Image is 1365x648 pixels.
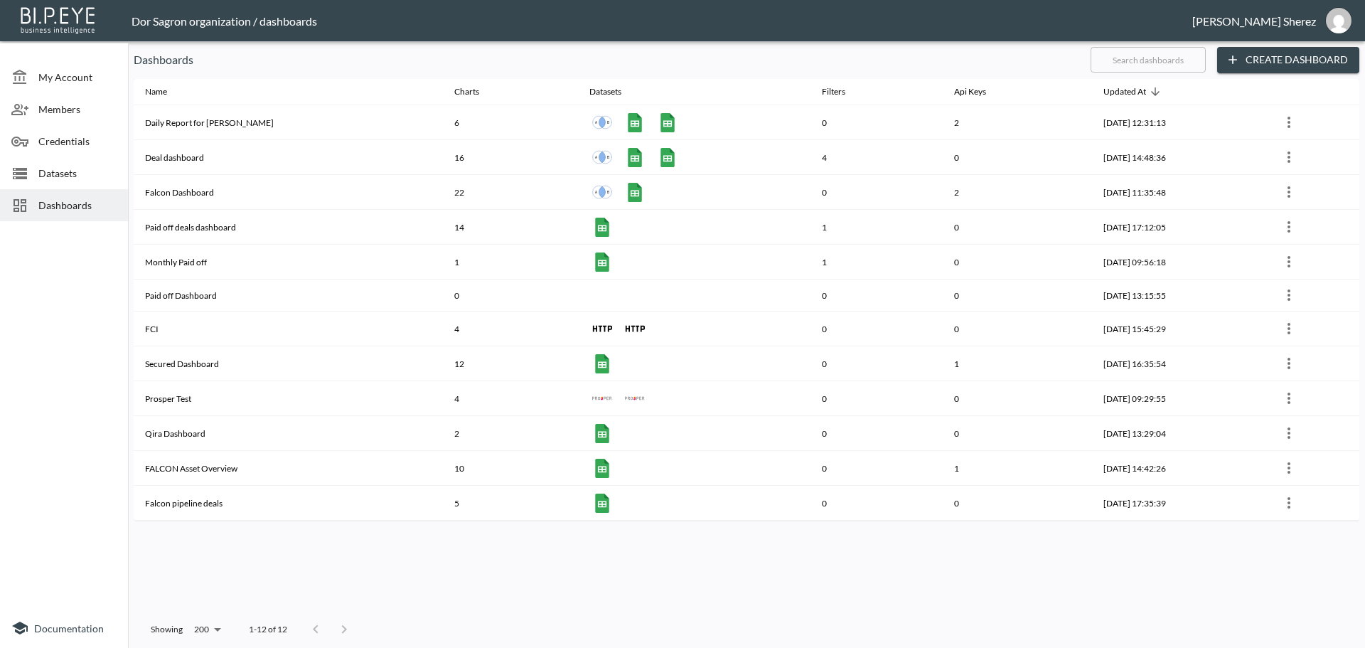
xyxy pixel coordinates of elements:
[589,351,615,376] a: SBL
[810,210,943,245] th: 1
[1266,416,1359,451] th: {"type":{"isMobxInjector":true,"displayName":"inject-with-userStore-stripeStore-dashboardsStore(O...
[810,175,943,210] th: 0
[134,175,443,210] th: Falcon Dashboard
[1278,352,1300,375] button: more
[443,280,578,312] th: 0
[578,346,810,381] th: {"type":"div","key":null,"ref":null,"props":{"style":{"display":"flex","gap":10},"children":[{"ty...
[1266,381,1359,416] th: {"type":{"isMobxInjector":true,"displayName":"inject-with-userStore-stripeStore-dashboardsStore(O...
[132,14,1192,28] div: Dor Sagron organization / dashboards
[589,83,640,100] span: Datasets
[1278,492,1300,514] button: more
[625,182,645,202] img: google sheets
[134,210,443,245] th: Paid off deals dashboard
[1217,47,1359,73] button: Create Dashboard
[592,182,612,202] img: inner join icon
[810,140,943,175] th: 4
[943,245,1092,280] th: 0
[622,386,648,411] a: loans
[592,217,612,237] img: google sheets
[589,455,615,481] a: Falcon All loans
[443,175,578,210] th: 22
[592,112,612,132] img: inner join icon
[578,210,810,245] th: {"type":"div","key":null,"ref":null,"props":{"style":{"display":"flex","gap":10},"children":[{"ty...
[943,175,1092,210] th: 2
[578,175,810,210] th: {"type":"div","key":null,"ref":null,"props":{"style":{"display":"flex","gap":10},"children":[{"ty...
[655,144,680,170] a: IRR months to redemption
[943,381,1092,416] th: 0
[443,381,578,416] th: 4
[18,4,100,36] img: bipeye-logo
[1266,312,1359,346] th: {"type":{"isMobxInjector":true,"displayName":"inject-with-userStore-stripeStore-dashboardsStore(O...
[134,451,443,486] th: FALCON Asset Overview
[622,144,648,170] a: Falcon All loans
[1092,451,1266,486] th: 2025-03-05, 14:42:26
[655,110,680,135] a: Falcon pipeline deals
[1266,210,1359,245] th: {"type":{"isMobxInjector":true,"displayName":"inject-with-userStore-stripeStore-dashboardsStore(O...
[589,179,615,205] a: Union EJ Legal status update new + Nextres Legal Notes
[592,493,612,513] img: google sheets
[1278,387,1300,410] button: more
[1266,486,1359,521] th: {"type":{"isMobxInjector":true,"displayName":"inject-with-userStore-stripeStore-dashboardsStore(O...
[810,346,943,381] th: 0
[589,110,615,135] a: Union EJ Legal status update new + Nextres Legal Notes
[1278,216,1300,238] button: more
[589,420,615,446] a: Qira IBI Tenant Details
[1092,346,1266,381] th: 2025-06-22, 16:35:54
[578,105,810,140] th: {"type":"div","key":null,"ref":null,"props":{"style":{"display":"flex","gap":10},"children":[{"ty...
[625,147,645,167] img: google sheets
[592,388,612,408] img: prosper
[810,105,943,140] th: 0
[1316,4,1361,38] button: ariels@ibi.co.il
[1266,245,1359,280] th: {"type":{"isMobxInjector":true,"displayName":"inject-with-userStore-stripeStore-dashboardsStore(O...
[592,423,612,443] img: google sheets
[134,381,443,416] th: Prosper Test
[954,83,986,100] div: Api Keys
[443,346,578,381] th: 12
[134,346,443,381] th: Secured Dashboard
[145,83,167,100] div: Name
[134,312,443,346] th: FCI
[1092,105,1266,140] th: 2025-09-10, 12:31:13
[1092,210,1266,245] th: 2025-08-11, 17:12:05
[1103,83,1146,100] div: Updated At
[622,316,648,341] a: FCI - getLoanPortfolio
[578,280,810,312] th: {"type":"div","key":null,"ref":null,"props":{"style":{"display":"flex","gap":10}},"_owner":null}
[943,416,1092,451] th: 0
[578,381,810,416] th: {"type":"div","key":null,"ref":null,"props":{"style":{"display":"flex","gap":10},"children":[{"ty...
[1092,312,1266,346] th: 2025-07-06, 15:45:29
[1092,280,1266,312] th: 2025-07-30, 13:15:55
[38,166,117,181] span: Datasets
[1326,8,1351,33] img: 7f1cc0c13fc86b218cd588550a649ee5
[443,486,578,521] th: 5
[589,144,615,170] a: Union EJ Legal status update new + Nextres Legal Notes
[134,105,443,140] th: Daily Report for Amir
[810,280,943,312] th: 0
[943,280,1092,312] th: 0
[578,451,810,486] th: {"type":"div","key":null,"ref":null,"props":{"style":{"display":"flex","gap":10},"children":[{"ty...
[943,451,1092,486] th: 1
[151,623,183,635] p: Showing
[578,486,810,521] th: {"type":"div","key":null,"ref":null,"props":{"style":{"display":"flex","gap":10},"children":[{"ty...
[589,316,615,341] a: FCI - getInterestAccrual
[625,319,645,339] img: http icon
[1266,140,1359,175] th: {"type":{"isMobxInjector":true,"displayName":"inject-with-userStore-stripeStore-dashboardsStore(O...
[589,490,615,516] a: Falcon pipeline deals
[589,214,615,240] a: Falcon All loans
[810,451,943,486] th: 0
[810,245,943,280] th: 1
[1092,245,1266,280] th: 2025-08-04, 09:56:18
[1278,111,1300,134] button: more
[954,83,1005,100] span: Api Keys
[443,451,578,486] th: 10
[38,134,117,149] span: Credentials
[1278,422,1300,445] button: more
[592,458,612,478] img: google sheets
[188,620,226,639] div: 200
[1278,457,1300,479] button: more
[134,51,1079,68] p: Dashboards
[1103,83,1165,100] span: Updated At
[592,319,612,339] img: http icon
[592,252,612,272] img: google sheets
[1278,284,1300,307] button: more
[589,249,615,275] a: Falcon All loans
